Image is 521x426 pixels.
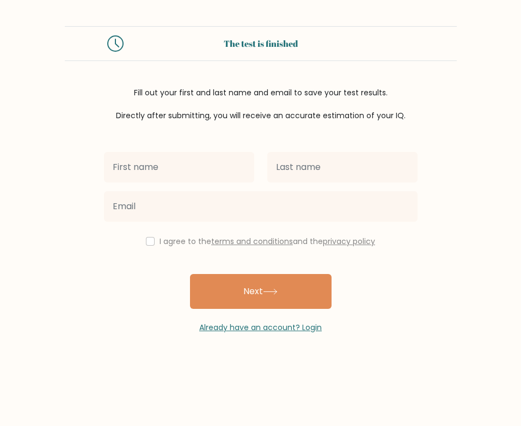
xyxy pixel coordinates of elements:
a: privacy policy [323,236,375,247]
input: Email [104,191,418,222]
button: Next [190,274,332,309]
a: terms and conditions [211,236,293,247]
div: The test is finished [137,37,385,50]
input: First name [104,152,254,182]
label: I agree to the and the [160,236,375,247]
input: Last name [267,152,418,182]
div: Fill out your first and last name and email to save your test results. Directly after submitting,... [65,87,457,121]
a: Already have an account? Login [199,322,322,333]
